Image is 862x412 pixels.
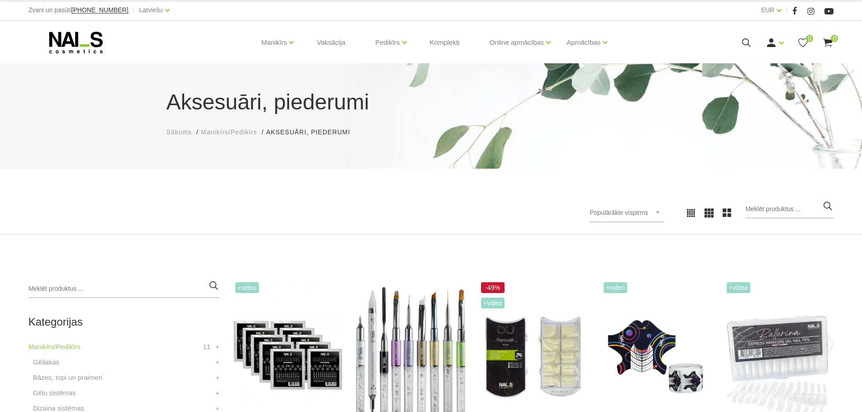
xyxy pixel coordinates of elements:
[590,209,648,216] span: Populārākie vispirms
[761,5,775,15] a: EUR
[235,282,259,293] span: +Video
[310,21,352,64] a: Vaksācija
[33,372,102,383] a: Bāzes, topi un praimeri
[831,35,838,42] span: 0
[745,200,833,218] input: Meklēt produktus ...
[29,280,219,298] input: Meklēt produktus ...
[215,341,219,352] a: +
[71,6,129,14] span: [PHONE_NUMBER]
[139,5,163,15] a: Latviešu
[481,298,505,308] span: +Video
[423,21,467,64] a: Komplekti
[215,372,219,383] a: +
[489,24,544,61] a: Online apmācības
[266,128,359,137] li: Aksesuāri, piederumi
[133,5,135,16] span: |
[822,37,833,48] a: 0
[33,357,59,368] a: Gēllakas
[567,24,600,61] a: Apmācības
[29,341,81,352] a: Manikīrs/Pedikīrs
[33,388,76,398] a: Gēlu sistēmas
[797,37,809,48] a: 0
[806,35,813,42] span: 0
[215,357,219,368] a: +
[167,128,192,136] span: Sākums
[375,24,400,61] a: Pedikīrs
[201,128,257,136] span: Manikīrs/Pedikīrs
[215,388,219,398] a: +
[29,5,129,16] div: Zvani un pasūti
[203,341,210,352] span: 11
[786,5,788,16] span: |
[201,128,257,137] a: Manikīrs/Pedikīrs
[167,128,192,137] a: Sākums
[167,86,696,118] h1: Aksesuāri, piederumi
[604,282,627,293] span: +Video
[727,282,750,293] span: +Video
[262,24,287,61] a: Manikīrs
[71,7,129,14] a: [PHONE_NUMBER]
[481,282,505,293] span: -49%
[29,316,219,328] h2: Kategorijas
